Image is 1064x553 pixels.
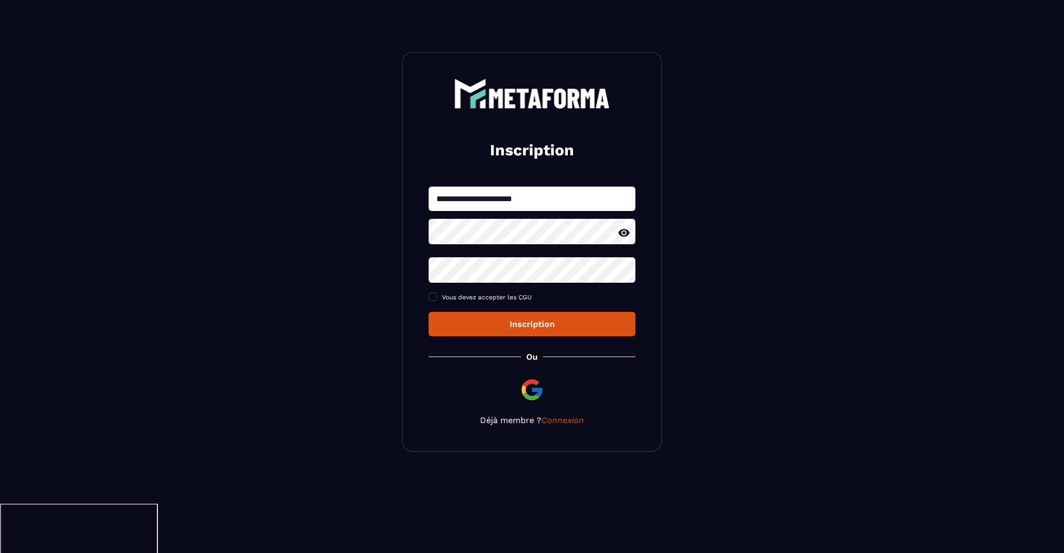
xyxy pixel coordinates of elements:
[429,415,635,425] p: Déjà membre ?
[454,78,610,109] img: logo
[541,415,584,425] a: Connexion
[520,377,544,402] img: google
[526,352,538,362] p: Ou
[429,312,635,336] button: Inscription
[442,294,532,301] span: Vous devez accepter les CGU
[441,140,623,161] h2: Inscription
[429,78,635,109] a: logo
[437,319,627,329] div: Inscription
